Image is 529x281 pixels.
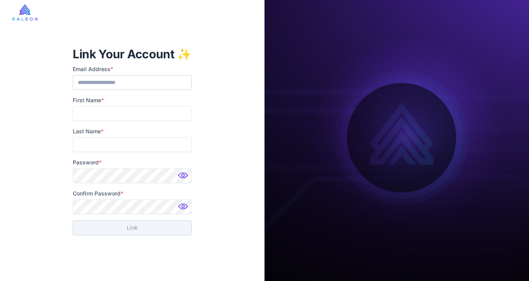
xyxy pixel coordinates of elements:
[73,220,192,235] button: Link
[176,201,192,216] img: Password hidden
[12,4,37,21] img: raleon-logo-whitebg.9aac0268.jpg
[176,170,192,185] img: Password hidden
[73,189,192,198] label: Confirm Password
[73,46,192,62] h1: Link Your Account ✨
[73,96,192,105] label: First Name
[73,158,192,167] label: Password
[73,65,192,73] label: Email Address
[73,127,192,136] label: Last Name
